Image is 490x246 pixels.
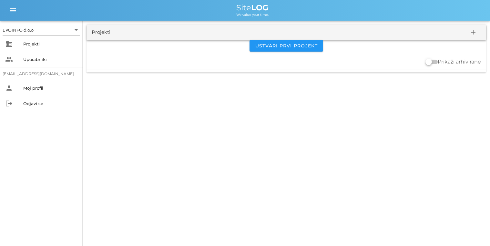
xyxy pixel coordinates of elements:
i: business [5,40,13,48]
span: Site [236,3,269,12]
div: Uporabniki [23,57,77,62]
i: arrow_drop_down [72,26,80,34]
i: logout [5,100,13,107]
i: people [5,55,13,63]
div: EKOINFO d.o.o [3,27,34,33]
span: We value your time. [236,13,269,17]
label: Prikaži arhivirane [438,59,481,65]
div: Odjavi se [23,101,77,106]
span: Ustvari prvi projekt [255,43,318,49]
i: person [5,84,13,92]
button: Ustvari prvi projekt [250,40,323,52]
div: EKOINFO d.o.o [3,25,80,35]
b: LOG [251,3,269,12]
i: add [469,28,477,36]
div: Projekti [92,29,110,36]
div: Projekti [23,41,77,46]
div: Moj profil [23,85,77,91]
i: menu [9,6,17,14]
